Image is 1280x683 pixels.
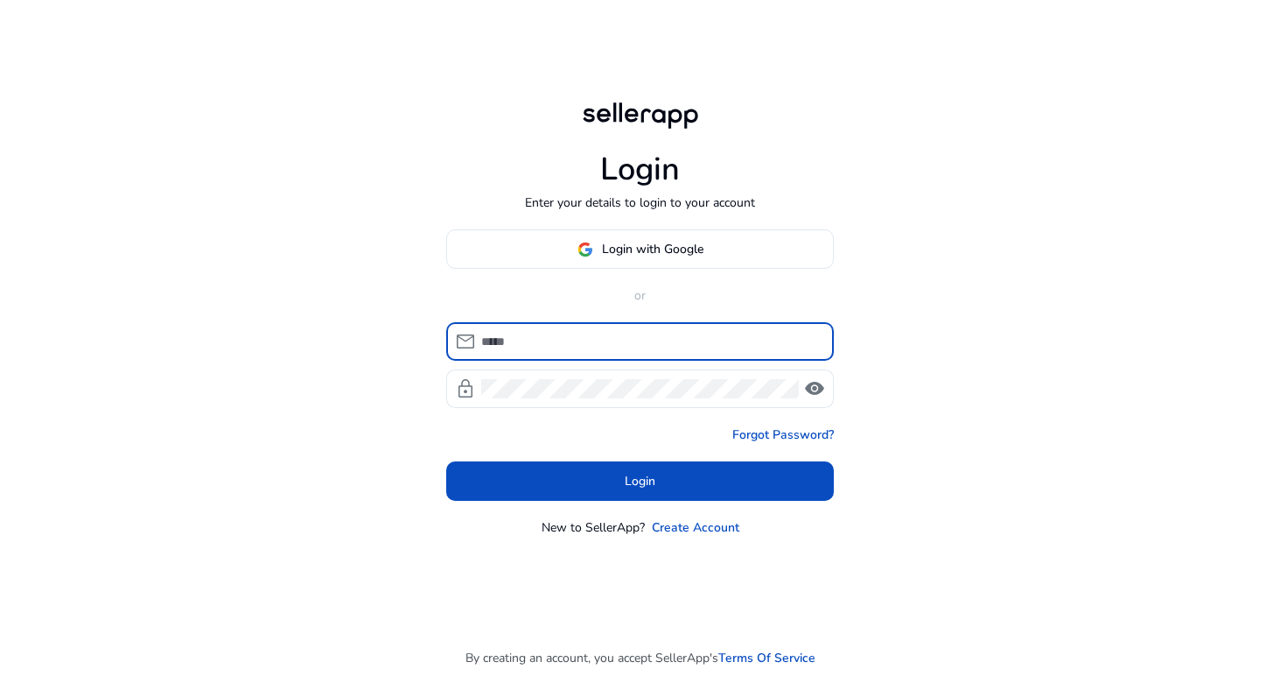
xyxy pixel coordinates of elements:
button: Login with Google [446,229,834,269]
span: Login with Google [602,240,703,258]
p: New to SellerApp? [542,518,645,537]
a: Create Account [652,518,739,537]
img: google-logo.svg [577,242,593,257]
span: lock [455,378,476,399]
button: Login [446,461,834,501]
span: Login [625,472,655,490]
a: Terms Of Service [718,649,815,667]
span: visibility [804,378,825,399]
p: or [446,286,834,305]
a: Forgot Password? [732,426,834,444]
h1: Login [600,151,680,188]
span: mail [455,331,476,352]
p: Enter your details to login to your account [525,194,755,212]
